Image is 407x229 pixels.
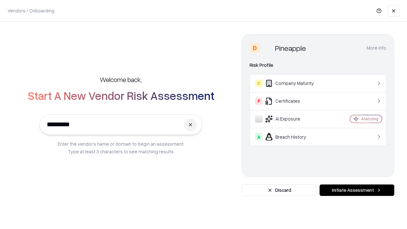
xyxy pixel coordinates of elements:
[28,89,214,102] h2: Start A New Vendor Risk Assessment
[100,75,142,84] h5: Welcome back,
[255,133,331,141] div: Breach History
[255,97,331,105] div: Certificates
[262,43,272,53] img: Pineapple
[255,133,263,141] div: A
[242,184,317,196] button: Discard
[275,43,306,53] div: Pineapple
[255,80,263,87] div: C
[320,184,394,196] button: Initiate Assessment
[58,140,184,155] p: Enter the vendor’s name or domain to begin an assessment. Type at least 3 characters to see match...
[255,115,331,123] div: AI Exposure
[250,43,260,53] div: D
[255,97,263,105] div: F
[8,7,54,14] p: Vendors / Onboarding
[250,61,386,69] div: Risk Profile
[367,42,386,54] button: More info
[361,116,378,121] div: Analyzing
[255,80,331,87] div: Company Maturity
